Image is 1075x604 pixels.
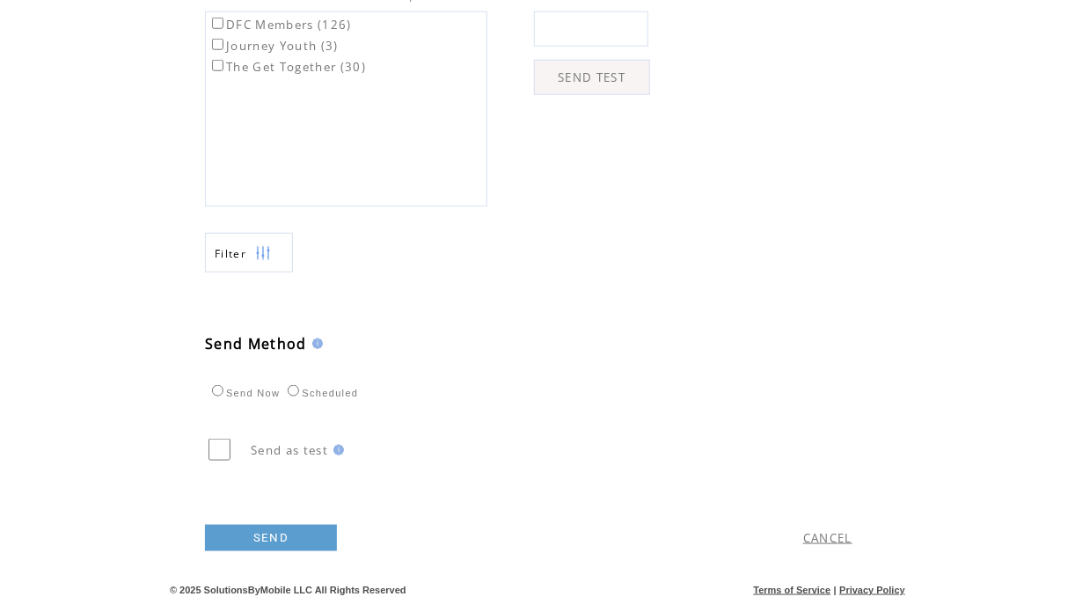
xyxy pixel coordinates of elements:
[212,60,223,71] input: The Get Together (30)
[534,60,650,95] a: SEND TEST
[212,18,223,29] input: DFC Members (126)
[839,585,905,595] a: Privacy Policy
[212,39,223,50] input: Journey Youth (3)
[208,38,339,54] label: Journey Youth (3)
[212,385,223,397] input: Send Now
[307,338,323,349] img: help.gif
[208,17,352,33] label: DFC Members (126)
[205,233,293,273] a: Filter
[251,442,328,458] span: Send as test
[208,59,366,75] label: The Get Together (30)
[754,585,831,595] a: Terms of Service
[170,585,406,595] span: © 2025 SolutionsByMobile LLC All Rights Reserved
[283,388,358,398] label: Scheduled
[834,585,837,595] span: |
[328,445,344,455] img: help.gif
[255,234,271,273] img: filters.png
[288,385,299,397] input: Scheduled
[215,246,246,261] span: Show filters
[205,334,307,353] span: Send Method
[208,388,280,398] label: Send Now
[205,525,337,551] a: SEND
[803,530,852,546] a: CANCEL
